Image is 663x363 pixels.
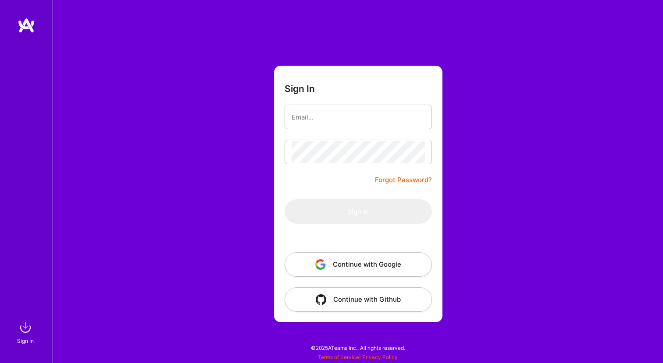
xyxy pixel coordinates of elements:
[285,252,432,277] button: Continue with Google
[318,354,398,360] span: |
[316,294,326,305] img: icon
[17,319,34,336] img: sign in
[292,106,425,128] input: Email...
[18,18,35,33] img: logo
[285,287,432,312] button: Continue with Github
[362,354,398,360] a: Privacy Policy
[285,199,432,224] button: Sign In
[285,83,315,94] h3: Sign In
[18,319,34,345] a: sign inSign In
[375,175,432,185] a: Forgot Password?
[17,336,34,345] div: Sign In
[315,259,326,270] img: icon
[53,337,663,359] div: © 2025 ATeams Inc., All rights reserved.
[318,354,359,360] a: Terms of Service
